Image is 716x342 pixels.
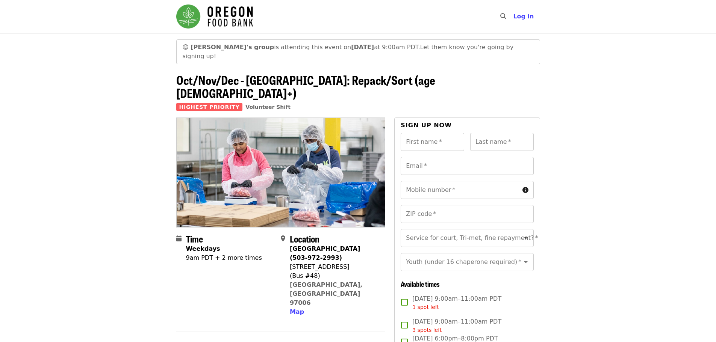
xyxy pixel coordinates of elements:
[500,13,506,20] i: search icon
[401,181,519,199] input: Mobile number
[290,262,379,271] div: [STREET_ADDRESS]
[351,44,374,51] strong: [DATE]
[177,118,385,227] img: Oct/Nov/Dec - Beaverton: Repack/Sort (age 10+) organized by Oregon Food Bank
[290,307,304,316] button: Map
[507,9,540,24] button: Log in
[176,5,253,29] img: Oregon Food Bank - Home
[522,187,528,194] i: circle-info icon
[186,232,203,245] span: Time
[521,257,531,267] button: Open
[290,308,304,315] span: Map
[401,279,440,289] span: Available times
[176,103,243,111] span: Highest Priority
[401,157,533,175] input: Email
[401,133,464,151] input: First name
[412,327,442,333] span: 3 spots left
[521,233,531,243] button: Open
[186,253,262,262] div: 9am PDT + 2 more times
[511,8,517,26] input: Search
[186,245,220,252] strong: Weekdays
[513,13,534,20] span: Log in
[245,104,291,110] a: Volunteer Shift
[191,44,274,51] strong: [PERSON_NAME]'s group
[191,44,420,51] span: is attending this event on at 9:00am PDT.
[412,294,501,311] span: [DATE] 9:00am–11:00am PDT
[290,271,379,280] div: (Bus #48)
[290,245,360,261] strong: [GEOGRAPHIC_DATA] (503-972-2993)
[290,281,363,306] a: [GEOGRAPHIC_DATA], [GEOGRAPHIC_DATA] 97006
[281,235,285,242] i: map-marker-alt icon
[176,71,435,102] span: Oct/Nov/Dec - [GEOGRAPHIC_DATA]: Repack/Sort (age [DEMOGRAPHIC_DATA]+)
[412,304,439,310] span: 1 spot left
[412,317,501,334] span: [DATE] 9:00am–11:00am PDT
[183,44,189,51] span: grinning face emoji
[470,133,534,151] input: Last name
[401,122,452,129] span: Sign up now
[176,235,182,242] i: calendar icon
[401,205,533,223] input: ZIP code
[290,232,319,245] span: Location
